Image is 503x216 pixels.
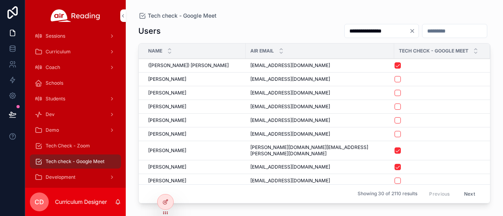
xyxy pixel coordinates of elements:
[30,60,121,74] a: Coach
[46,111,55,118] span: Dev
[250,48,274,54] span: Air Email
[46,127,59,133] span: Demo
[409,28,419,34] button: Clear
[250,103,330,110] span: [EMAIL_ADDRESS][DOMAIN_NAME]
[358,191,417,197] span: Showing 30 of 2110 results
[138,25,161,36] h1: Users
[250,62,330,69] span: [EMAIL_ADDRESS][DOMAIN_NAME]
[250,164,330,170] span: [EMAIL_ADDRESS][DOMAIN_NAME]
[46,143,90,149] span: Tech Check - Zoom
[30,170,121,184] a: Development
[250,90,330,96] span: [EMAIL_ADDRESS][DOMAIN_NAME]
[46,64,60,71] span: Coach
[459,188,481,200] button: Next
[46,49,71,55] span: Curriculum
[250,131,330,137] span: [EMAIL_ADDRESS][DOMAIN_NAME]
[46,80,63,86] span: Schools
[250,117,330,123] span: [EMAIL_ADDRESS][DOMAIN_NAME]
[138,12,217,20] a: Tech check - Google Meet
[148,48,162,54] span: Name
[30,123,121,137] a: Demo
[250,144,389,157] span: [PERSON_NAME][DOMAIN_NAME][EMAIL_ADDRESS][PERSON_NAME][DOMAIN_NAME]
[30,154,121,169] a: Tech check - Google Meet
[30,107,121,122] a: Dev
[51,9,100,22] img: App logo
[35,197,44,207] span: CD
[148,131,186,137] span: [PERSON_NAME]
[250,178,330,184] span: [EMAIL_ADDRESS][DOMAIN_NAME]
[30,45,121,59] a: Curriculum
[148,178,186,184] span: [PERSON_NAME]
[148,164,186,170] span: [PERSON_NAME]
[55,198,107,206] p: Curriculum Designer
[148,90,186,96] span: [PERSON_NAME]
[46,33,65,39] span: Sessions
[148,117,186,123] span: [PERSON_NAME]
[250,76,330,82] span: [EMAIL_ADDRESS][DOMAIN_NAME]
[148,103,186,110] span: [PERSON_NAME]
[25,31,126,188] div: scrollable content
[148,12,217,20] span: Tech check - Google Meet
[46,158,105,165] span: Tech check - Google Meet
[148,62,229,69] span: ([PERSON_NAME]) [PERSON_NAME]
[30,76,121,90] a: Schools
[30,139,121,153] a: Tech Check - Zoom
[46,96,65,102] span: Students
[30,29,121,43] a: Sessions
[46,174,75,180] span: Development
[30,92,121,106] a: Students
[148,76,186,82] span: [PERSON_NAME]
[148,147,186,154] span: [PERSON_NAME]
[399,48,468,54] span: Tech Check - Google Meet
